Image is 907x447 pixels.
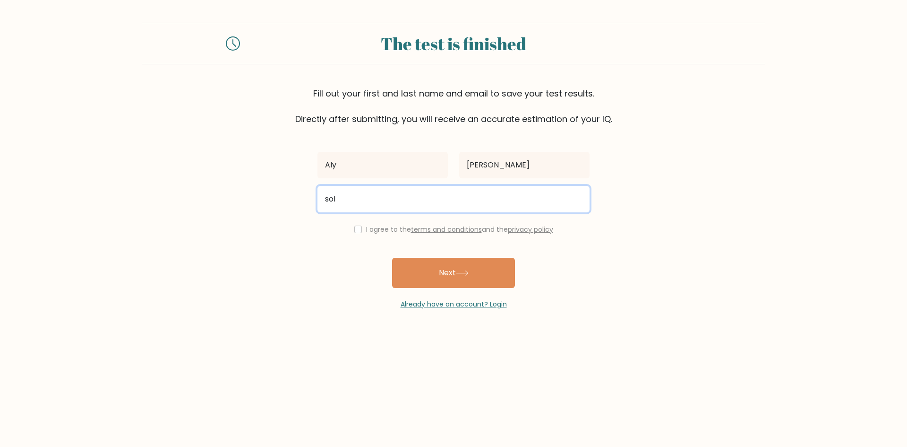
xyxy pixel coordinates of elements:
[392,258,515,288] button: Next
[251,31,656,56] div: The test is finished
[317,152,448,178] input: First name
[401,299,507,309] a: Already have an account? Login
[508,225,553,234] a: privacy policy
[317,186,590,212] input: Email
[411,225,482,234] a: terms and conditions
[142,87,765,125] div: Fill out your first and last name and email to save your test results. Directly after submitting,...
[459,152,590,178] input: Last name
[366,225,553,234] label: I agree to the and the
